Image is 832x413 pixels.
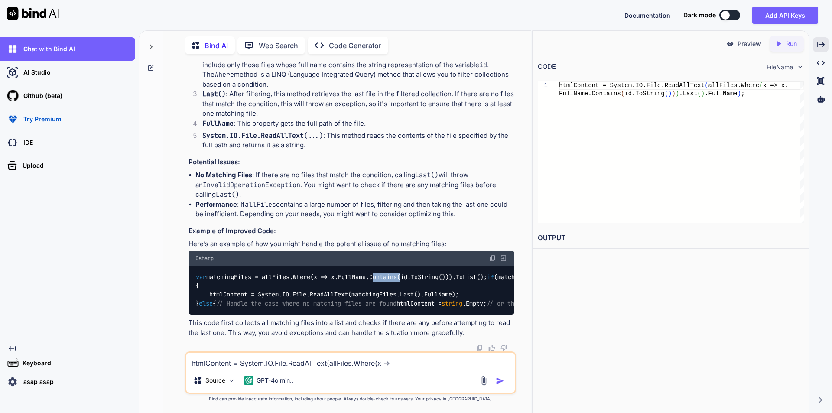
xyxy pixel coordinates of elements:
div: CODE [538,62,556,72]
code: Where [214,70,234,79]
button: Documentation [624,11,670,20]
span: id.ToString [624,90,664,97]
img: dislike [500,345,507,351]
span: ) [676,90,679,97]
span: .Last [679,90,697,97]
img: preview [726,40,734,48]
span: // or throw an exception, or log a message [487,299,632,307]
p: IDE [20,138,33,147]
img: copy [476,345,483,351]
p: : If contains a large number of files, filtering and then taking the last one could be inefficien... [195,200,514,219]
p: Upload [19,161,44,170]
span: FullName.Contains [559,90,621,97]
span: var [196,273,206,281]
p: Code Generator [329,40,381,51]
span: else [199,299,213,307]
span: htmlContent = System.IO.File.ReadAllText [559,82,705,89]
p: Source [205,376,225,385]
h3: Potential Issues: [188,157,514,167]
span: ( [759,82,763,89]
p: GPT-4o min.. [257,376,293,385]
img: chat [5,42,20,56]
span: ) [672,90,675,97]
img: GPT-4o mini [244,376,253,385]
p: Chat with Bind AI [20,45,75,53]
img: Pick Models [228,377,235,384]
p: Preview [738,39,761,48]
code: Last() [202,90,226,98]
img: settings [5,374,20,389]
span: FileName [767,63,793,72]
code: System.IO.File.ReadAllText(...) [202,131,323,140]
img: copy [489,255,496,262]
code: Last() [415,171,439,179]
span: allFiles.Where [708,82,759,89]
span: x => x. [763,82,788,89]
img: githubLight [5,88,20,103]
span: ( [697,90,701,97]
p: Here’s an example of how you might handle the potential issue of no matching files: [188,239,514,249]
p: : This part filters the collection to include only those files whose full name contains the strin... [202,50,514,89]
strong: Performance [195,200,237,208]
span: Csharp [195,255,214,262]
img: like [488,345,495,351]
p: : If there are no files that match the condition, calling will throw an . You might want to check... [195,170,514,200]
code: Last() [216,190,239,199]
img: premium [5,112,20,127]
span: ( [664,90,668,97]
code: InvalidOperationException [203,181,300,189]
span: ( [705,82,708,89]
span: string [442,299,462,307]
span: ( [621,90,624,97]
img: icon [496,377,504,385]
p: Keyboard [19,359,51,367]
span: ) [701,90,704,97]
p: Bind can provide inaccurate information, including about people. Always double-check its answers.... [185,396,516,402]
span: if [487,273,494,281]
span: // Handle the case where no matching files are found [216,299,396,307]
img: attachment [479,376,489,386]
p: Github (beta) [20,91,62,100]
img: Bind AI [7,7,59,20]
span: ) [668,90,672,97]
p: Web Search [259,40,298,51]
p: : This method reads the contents of the file specified by the full path and returns it as a string. [202,131,514,150]
span: Documentation [624,12,670,19]
img: ai-studio [5,65,20,80]
p: Try Premium [20,115,62,124]
span: ) [738,90,741,97]
p: : This property gets the full path of the file. [202,119,514,129]
p: This code first collects all matching files into a list and checks if there are any before attemp... [188,318,514,338]
p: AI Studio [20,68,51,77]
span: Dark mode [683,11,716,20]
p: Run [786,39,797,48]
img: Open in Browser [500,254,507,262]
code: allFiles [245,200,276,209]
code: matchingFiles = allFiles.Where(x => x.FullName.Contains(id.ToString())).ToList(); (matchingFiles.... [195,273,636,308]
p: : After filtering, this method retrieves the last file in the filtered collection. If there are n... [202,89,514,119]
strong: No Matching Files [195,171,252,179]
button: Add API Keys [752,7,818,24]
h2: OUTPUT [533,228,809,248]
h3: Example of Improved Code: [188,226,514,236]
code: FullName [202,119,234,128]
div: 1 [538,81,548,90]
span: ; [741,90,744,97]
img: chevron down [796,63,804,71]
code: id [479,61,487,69]
img: darkCloudIdeIcon [5,135,20,150]
p: asap asap [20,377,54,386]
p: Bind AI [205,40,228,51]
span: .FullName [705,90,738,97]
